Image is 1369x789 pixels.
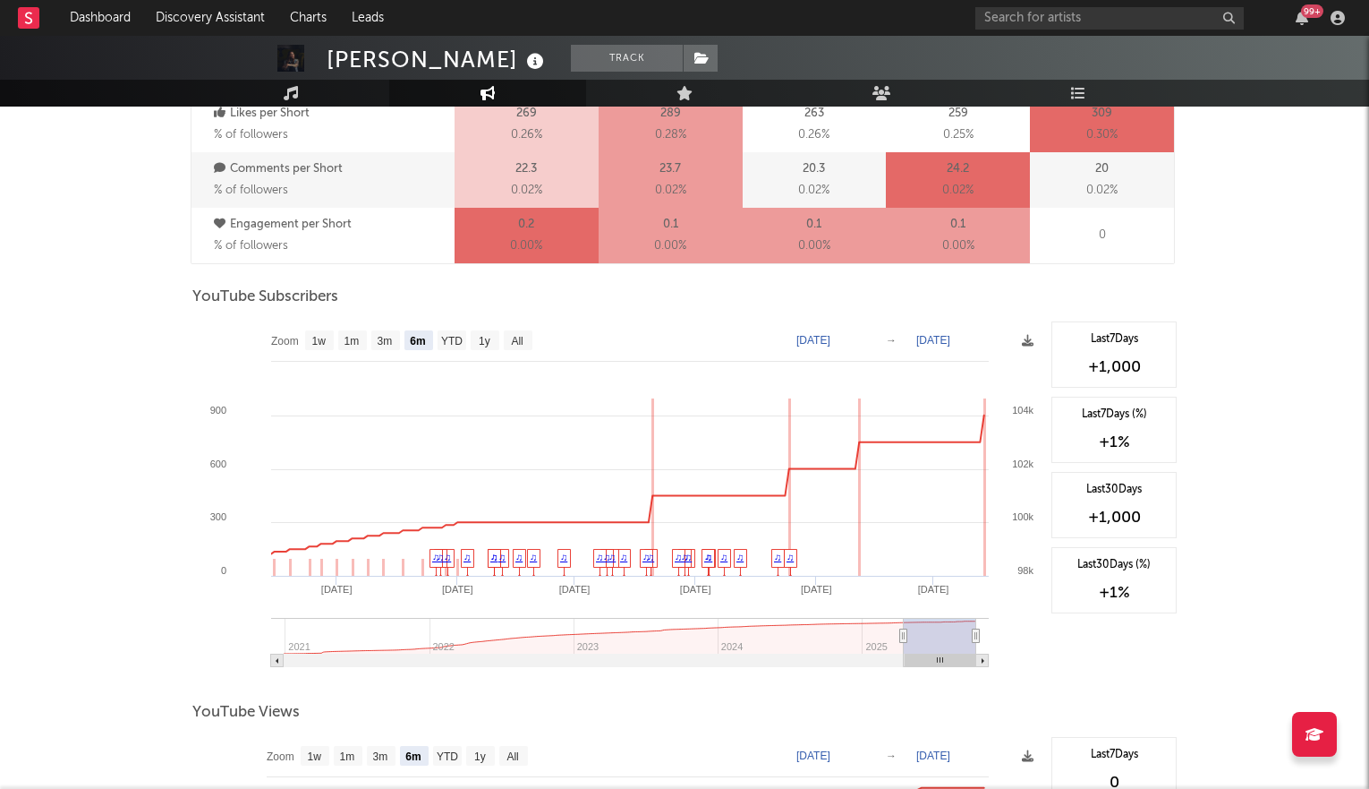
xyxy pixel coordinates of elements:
span: 0.00 % [510,236,542,257]
p: 269 [516,103,537,124]
text: [DATE] [796,334,830,347]
a: ♫ [620,552,627,562]
div: Last 7 Days [1061,331,1167,347]
div: +1 % [1061,582,1167,604]
text: YTD [437,750,458,763]
text: 1m [340,750,355,763]
span: YouTube Views [192,702,300,724]
p: Engagement per Short [214,214,450,236]
a: ♫ [560,552,567,562]
a: ♫ [498,552,506,562]
span: 0.00 % [942,236,974,257]
a: ♫ [704,552,711,562]
p: Comments per Short [214,159,450,180]
div: Last 7 Days (%) [1061,407,1167,423]
span: 0.30 % [1086,124,1118,146]
span: % of followers [214,240,288,252]
input: Search for artists [975,7,1244,30]
a: ♫ [437,552,444,562]
text: 3m [373,750,388,763]
text: YTD [441,335,463,347]
text: 1y [474,750,486,763]
a: ♫ [736,552,744,562]
a: ♫ [787,552,794,562]
p: 24.2 [947,159,969,180]
a: ♫ [490,552,497,562]
span: 0.02 % [511,180,542,202]
div: [PERSON_NAME] [327,45,548,74]
text: 1w [308,750,322,763]
span: 0.02 % [1086,180,1118,202]
a: ♫ [515,552,523,562]
text: [DATE] [918,584,949,595]
span: 0.02 % [942,180,974,202]
div: 0 [1030,208,1174,263]
a: ♫ [642,552,650,562]
div: Last 30 Days (%) [1061,557,1167,573]
p: 20.3 [803,159,825,180]
span: 0.26 % [511,124,542,146]
text: [DATE] [321,584,353,595]
p: 0.1 [663,214,678,236]
a: ♫ [596,552,603,562]
text: [DATE] [796,750,830,762]
a: ♫ [774,552,781,562]
span: 0.26 % [798,124,829,146]
a: ♫ [463,552,471,562]
a: ♫ [720,552,727,562]
text: [DATE] [559,584,591,595]
span: % of followers [214,129,288,141]
text: All [506,750,518,763]
div: +1 % [1061,432,1167,453]
a: ♫ [675,552,682,562]
text: → [886,750,897,762]
span: 0.25 % [943,124,974,146]
text: 102k [1012,459,1033,469]
a: ♫ [603,552,610,562]
p: 0.2 [518,214,534,236]
div: +1,000 [1061,356,1167,378]
text: 3m [378,335,393,347]
p: 289 [660,103,681,124]
div: 99 + [1301,4,1323,18]
p: 263 [804,103,824,124]
span: % of followers [214,184,288,196]
text: All [511,335,523,347]
span: 0.00 % [654,236,686,257]
p: 259 [948,103,968,124]
text: [DATE] [680,584,711,595]
a: ♫ [681,552,688,562]
text: [DATE] [442,584,473,595]
div: Last 30 Days [1061,482,1167,498]
div: +1,000 [1061,507,1167,528]
text: Zoom [271,335,299,347]
text: 1m [344,335,360,347]
text: 0 [221,565,226,576]
span: 0.02 % [798,180,829,202]
p: 23.7 [659,159,681,180]
span: YouTube Subscribers [192,287,338,308]
p: 0.1 [806,214,821,236]
text: 6m [405,750,421,763]
text: Zoom [267,750,294,763]
button: 99+ [1296,11,1308,25]
p: 309 [1092,103,1112,124]
p: 22.3 [515,159,537,180]
div: Last 7 Days [1061,747,1167,763]
text: 600 [210,459,226,469]
text: [DATE] [916,750,950,762]
a: ♫ [608,552,616,562]
text: 1w [312,335,327,347]
text: 300 [210,511,226,522]
text: → [886,334,897,347]
text: 98k [1017,565,1033,576]
p: 20 [1095,159,1109,180]
text: 100k [1012,511,1033,522]
button: Track [571,45,683,72]
text: 1y [479,335,490,347]
text: [DATE] [801,584,832,595]
p: 0.1 [950,214,965,236]
span: 0.02 % [655,180,686,202]
text: 104k [1012,405,1033,416]
p: Likes per Short [214,103,450,124]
